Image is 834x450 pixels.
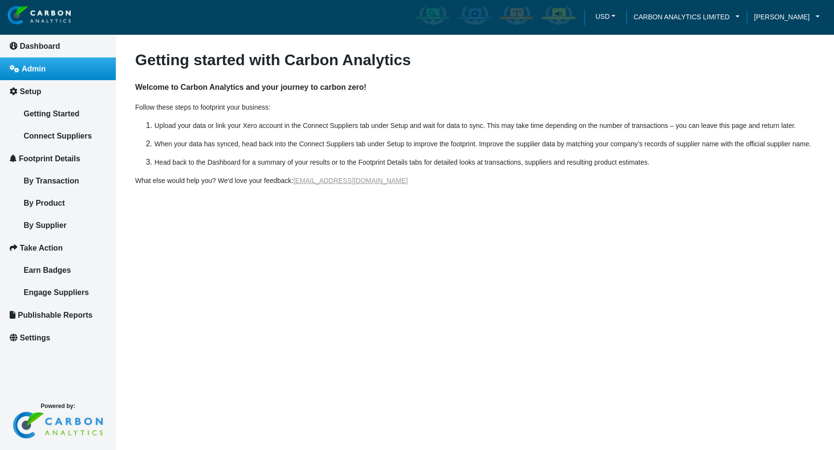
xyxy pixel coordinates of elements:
[135,73,815,102] h4: Welcome to Carbon Analytics and your journey to carbon zero!
[135,51,815,69] h3: Getting started with Carbon Analytics
[455,3,495,31] div: Carbon Efficient
[24,199,65,207] span: By Product
[22,65,46,73] span: Admin
[754,12,809,22] span: [PERSON_NAME]
[541,5,577,29] img: carbon-advocate-enabled.png
[413,3,453,31] div: Carbon Aware
[24,110,80,118] span: Getting Started
[19,155,80,163] span: Footprint Details
[13,146,176,289] textarea: Type your message and hit 'Enter'
[135,102,815,112] p: Follow these steps to footprint your business:
[24,132,92,140] span: Connect Suppliers
[65,54,177,67] div: Chat with us now
[154,157,815,168] p: Head back to the Dashboard for a summary of your results or to the Footprint Details tabs for det...
[24,177,79,185] span: By Transaction
[415,5,451,29] img: carbon-aware-enabled.png
[584,9,626,26] a: USDUSD
[13,89,176,111] input: Enter your last name
[20,87,41,96] span: Setup
[13,118,176,139] input: Enter your email address
[634,12,730,22] span: CARBON ANALYTICS LIMITED
[154,139,815,149] p: When your data has synced, head back into the Connect Suppliers tab under Setup to improve the fo...
[11,53,25,68] div: Navigation go back
[626,12,747,22] a: CARBON ANALYTICS LIMITED
[499,5,535,29] img: carbon-offsetter-enabled.png
[20,244,63,252] span: Take Action
[135,175,815,186] p: What else would help you? We'd love your feedback:
[24,221,67,229] span: By Supplier
[24,266,71,274] span: Earn Badges
[457,5,493,29] img: carbon-efficient-enabled.png
[8,6,71,25] img: insight-logo-2.png
[747,12,827,22] a: [PERSON_NAME]
[24,288,89,296] span: Engage Suppliers
[18,311,93,319] span: Publishable Reports
[293,177,408,184] a: [EMAIL_ADDRESS][DOMAIN_NAME]
[158,5,181,28] div: Minimize live chat window
[20,42,60,50] span: Dashboard
[154,120,815,131] p: Upload your data or link your Xero account in the Connect Suppliers tab under Setup and wait for ...
[497,3,537,31] div: Carbon Offsetter
[20,334,50,342] span: Settings
[592,9,619,24] button: USD
[131,297,175,310] em: Start Chat
[539,3,579,31] div: Carbon Advocate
